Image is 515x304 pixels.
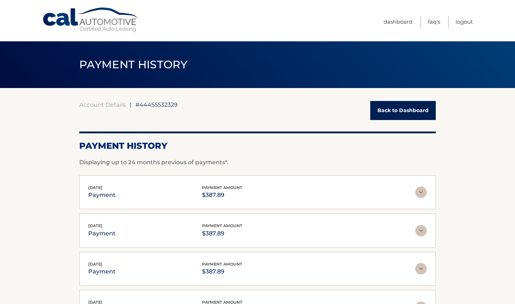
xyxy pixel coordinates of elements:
[88,190,116,200] p: payment
[79,58,188,71] span: PAYMENT HISTORY
[42,7,139,33] a: Cal Automotive
[202,190,242,200] p: $387.89
[88,262,102,267] span: [DATE]
[202,262,242,267] span: payment amount
[88,267,116,277] p: payment
[135,101,178,108] span: #44455532329
[79,101,126,108] a: Account Details
[202,229,242,239] p: $387.89
[384,16,412,28] a: Dashboard
[415,263,427,275] img: accordion-rest.svg
[428,16,440,28] a: FAQ's
[79,141,436,151] h2: Payment History
[456,16,473,28] a: Logout
[88,185,102,190] span: [DATE]
[370,101,436,120] a: Back to Dashboard
[202,185,242,190] span: payment amount
[79,158,436,167] p: Displaying up to 24 months previous of payments*.
[202,267,242,277] p: $387.89
[88,223,102,228] span: [DATE]
[88,229,116,239] p: payment
[415,186,427,198] img: accordion-rest.svg
[130,101,131,108] span: |
[202,223,242,228] span: payment amount
[415,225,427,236] img: accordion-rest.svg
